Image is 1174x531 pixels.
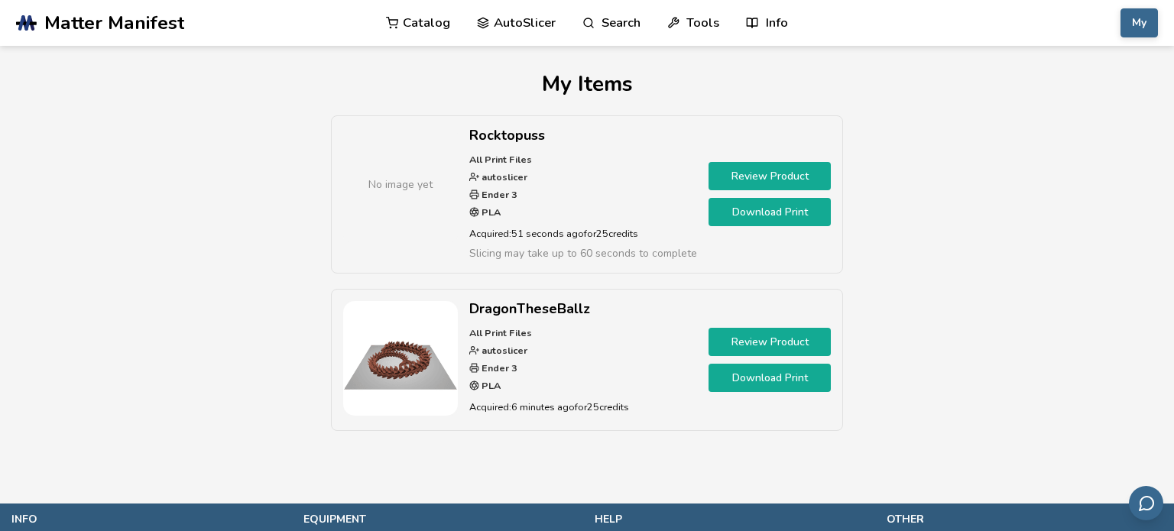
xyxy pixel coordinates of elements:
span: No image yet [368,176,433,193]
a: Download Print [709,198,831,226]
h2: Rocktopuss [469,128,697,144]
button: My [1120,8,1158,37]
a: Review Product [709,328,831,356]
strong: PLA [479,379,501,392]
strong: autoslicer [479,344,527,357]
h1: My Items [118,72,1057,96]
strong: PLA [479,206,501,219]
p: other [887,511,1163,527]
p: help [595,511,871,527]
strong: Ender 3 [479,188,517,201]
strong: Ender 3 [479,361,517,374]
span: Matter Manifest [44,12,184,34]
a: Review Product [709,162,831,190]
img: DragonTheseBallz [343,301,458,416]
p: Acquired: 6 minutes ago for 25 credits [469,399,697,415]
a: Download Print [709,364,831,392]
strong: All Print Files [469,153,532,166]
p: info [11,511,288,527]
p: equipment [303,511,580,527]
button: Send feedback via email [1129,486,1163,520]
span: Slicing may take up to 60 seconds to complete [469,246,697,261]
strong: All Print Files [469,326,532,339]
h2: DragonTheseBallz [469,301,697,317]
p: Acquired: 51 seconds ago for 25 credits [469,225,697,241]
strong: autoslicer [479,170,527,183]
